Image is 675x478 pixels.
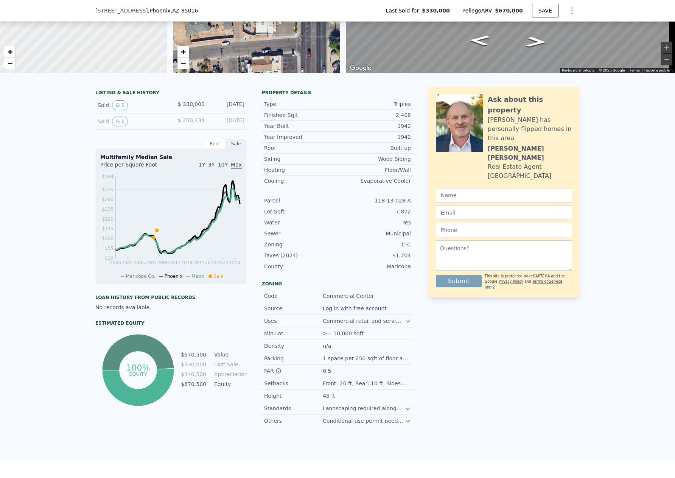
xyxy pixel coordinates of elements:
[231,162,242,169] span: Max
[134,260,145,265] tspan: 2005
[323,380,411,387] div: Front: 20 ft, Rear: 10 ft, Sides: 5 ft
[264,241,337,248] div: Zoning
[95,320,247,326] div: Estimated Equity
[264,230,337,237] div: Sewer
[95,90,247,97] div: LISTING & SALE HISTORY
[264,342,323,350] div: Density
[488,115,572,143] div: [PERSON_NAME] has personally flipped homes in this area
[488,162,542,171] div: Real Estate Agent
[214,274,224,279] span: Sale
[178,117,205,123] span: $ 250,434
[102,174,114,179] tspan: $384
[264,355,323,362] div: Parking
[337,155,411,163] div: Wood Siding
[177,58,189,69] a: Zoom out
[180,360,207,369] td: $330,000
[229,260,241,265] tspan: 2024
[337,133,411,141] div: 1942
[460,33,498,48] path: Go West, E Pinchot Ave
[264,252,337,259] div: Taxes (2024)
[337,197,411,204] div: 118-13-028-A
[126,274,156,279] span: Maricopa Co.
[102,236,114,241] tspan: $100
[436,223,572,237] input: Phone
[264,380,323,387] div: Setbacks
[337,263,411,270] div: Maricopa
[337,111,411,119] div: 2,408
[129,371,147,377] tspan: equity
[148,7,198,14] span: , Phoenix
[485,274,572,290] div: This site is protected by reCAPTCHA and the Google and apply.
[4,46,16,58] a: Zoom in
[4,58,16,69] a: Zoom out
[337,177,411,185] div: Evaporative Cooler
[95,7,148,14] span: [STREET_ADDRESS]
[323,367,333,375] div: 0.5
[337,252,411,259] div: $1,204
[532,279,562,283] a: Terms of Service
[180,370,207,378] td: $340,500
[436,275,482,287] button: Submit
[337,219,411,226] div: Yes
[8,47,12,56] span: +
[264,133,337,141] div: Year Improved
[337,208,411,215] div: 7,872
[211,117,244,126] div: [DATE]
[98,117,165,126] div: Sold
[488,144,572,162] div: [PERSON_NAME] [PERSON_NAME]
[488,171,551,181] div: [GEOGRAPHIC_DATA]
[337,122,411,130] div: 1942
[517,34,555,50] path: Go East, E Pinchot Ave
[205,260,217,265] tspan: 2019
[165,274,183,279] span: Phoenix
[178,101,205,107] span: $ 330,000
[217,260,229,265] tspan: 2022
[105,246,114,251] tspan: $55
[264,367,323,375] div: FAR
[112,117,128,126] button: View historical data
[436,188,572,202] input: Name
[495,8,523,14] span: $670,000
[98,100,165,110] div: Sold
[102,187,114,192] tspan: $325
[102,197,114,202] tspan: $280
[169,260,181,265] tspan: 2012
[644,68,673,72] a: Report a problem
[213,360,247,369] td: Last Sale
[204,139,226,149] div: Rent
[264,305,323,312] div: Source
[337,144,411,152] div: Built-up
[100,153,242,161] div: Multifamily Median Sale
[264,292,323,300] div: Code
[599,68,625,72] span: © 2025 Google
[264,144,337,152] div: Roof
[337,100,411,108] div: Triplex
[565,3,580,18] button: Show Options
[157,260,169,265] tspan: 2009
[102,216,114,222] tspan: $190
[264,100,337,108] div: Type
[105,255,114,261] tspan: $10
[145,260,157,265] tspan: 2007
[661,54,672,65] button: Zoom out
[323,305,387,311] button: Log in with free account
[191,274,204,279] span: Metro
[323,342,333,350] div: n/a
[629,68,640,72] a: Terms
[121,260,133,265] tspan: 2002
[661,42,672,53] button: Zoom in
[213,350,247,359] td: Value
[462,7,495,14] span: Pellego ARV
[95,304,247,311] div: No records available.
[264,197,337,204] div: Parcel
[213,370,247,378] td: Appreciation
[264,111,337,119] div: Finished Sqft
[264,330,323,337] div: Min Lot
[323,317,405,325] div: Commercial retail and service businesses, offices, restaurants.
[264,392,323,400] div: Height
[436,206,572,220] input: Email
[262,90,413,96] div: Property details
[264,219,337,226] div: Water
[264,417,323,425] div: Others
[8,58,12,68] span: −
